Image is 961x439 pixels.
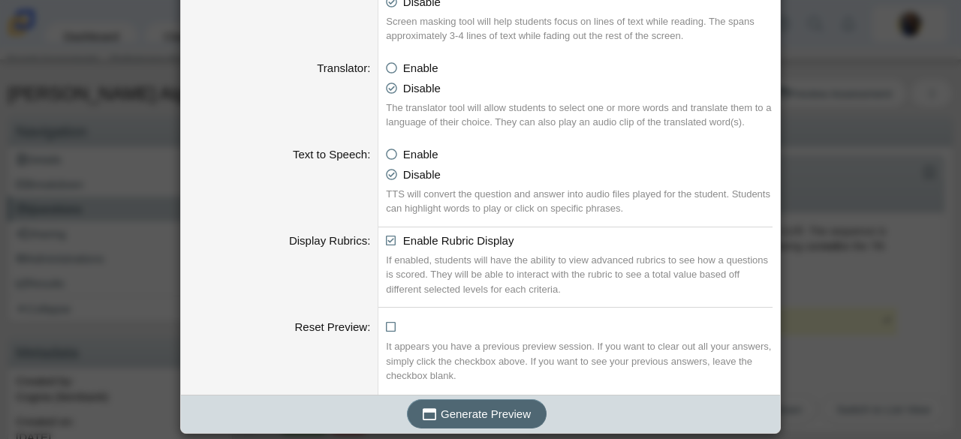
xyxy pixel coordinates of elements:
[386,14,773,44] div: Screen masking tool will help students focus on lines of text while reading. The spans approximat...
[403,62,438,74] span: Enable
[403,168,441,181] span: Disable
[294,320,370,333] label: Reset Preview
[386,101,773,130] div: The translator tool will allow students to select one or more words and translate them to a langu...
[386,339,773,383] div: It appears you have a previous preview session. If you want to clear out all your answers, simply...
[293,148,370,161] label: Text to Speech
[403,148,438,161] span: Enable
[403,234,514,247] span: Enable Rubric Display
[289,234,370,247] label: Display Rubrics
[441,407,531,420] span: Generate Preview
[386,253,773,297] div: If enabled, students will have the ability to view advanced rubrics to see how a questions is sco...
[317,62,370,74] label: Translator
[386,187,773,216] div: TTS will convert the question and answer into audio files played for the student. Students can hi...
[403,82,441,95] span: Disable
[407,399,547,428] button: Generate Preview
